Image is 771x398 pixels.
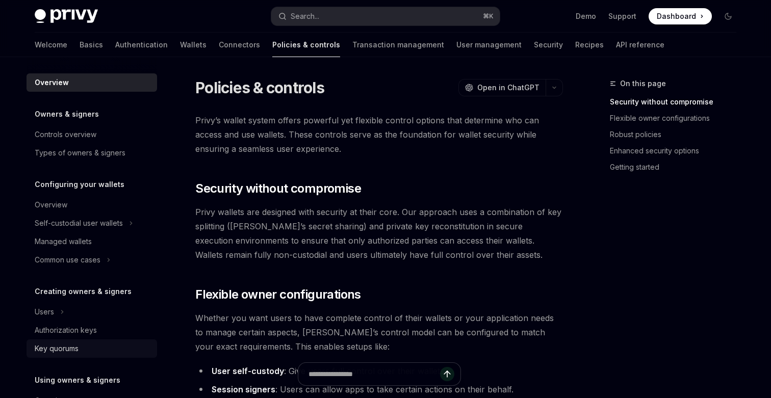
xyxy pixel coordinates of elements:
[610,94,744,110] a: Security without compromise
[534,33,563,57] a: Security
[180,33,207,57] a: Wallets
[195,311,563,354] span: Whether you want users to have complete control of their wallets or your application needs to man...
[195,180,361,197] span: Security without compromise
[720,8,736,24] button: Toggle dark mode
[35,178,124,191] h5: Configuring your wallets
[195,286,361,303] span: Flexible owner configurations
[35,285,132,298] h5: Creating owners & signers
[477,83,539,93] span: Open in ChatGPT
[608,11,636,21] a: Support
[219,33,260,57] a: Connectors
[616,33,664,57] a: API reference
[352,33,444,57] a: Transaction management
[458,79,546,96] button: Open in ChatGPT
[195,113,563,156] span: Privy’s wallet system offers powerful yet flexible control options that determine who can access ...
[35,128,96,141] div: Controls overview
[115,33,168,57] a: Authentication
[35,76,69,89] div: Overview
[195,78,324,97] h1: Policies & controls
[27,125,157,144] a: Controls overview
[35,306,54,318] div: Users
[27,73,157,92] a: Overview
[483,12,494,20] span: ⌘ K
[35,324,97,336] div: Authorization keys
[80,33,103,57] a: Basics
[657,11,696,21] span: Dashboard
[27,196,157,214] a: Overview
[291,10,319,22] div: Search...
[440,367,454,381] button: Send message
[610,110,744,126] a: Flexible owner configurations
[610,126,744,143] a: Robust policies
[35,108,99,120] h5: Owners & signers
[576,11,596,21] a: Demo
[35,199,67,211] div: Overview
[35,33,67,57] a: Welcome
[575,33,604,57] a: Recipes
[610,143,744,159] a: Enhanced security options
[649,8,712,24] a: Dashboard
[35,217,123,229] div: Self-custodial user wallets
[195,205,563,262] span: Privy wallets are designed with security at their core. Our approach uses a combination of key sp...
[27,321,157,339] a: Authorization keys
[35,374,120,386] h5: Using owners & signers
[27,339,157,358] a: Key quorums
[27,232,157,251] a: Managed wallets
[271,7,500,25] button: Search...⌘K
[35,147,125,159] div: Types of owners & signers
[456,33,522,57] a: User management
[272,33,340,57] a: Policies & controls
[35,254,100,266] div: Common use cases
[35,235,92,248] div: Managed wallets
[620,77,666,90] span: On this page
[27,144,157,162] a: Types of owners & signers
[610,159,744,175] a: Getting started
[35,9,98,23] img: dark logo
[35,342,79,355] div: Key quorums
